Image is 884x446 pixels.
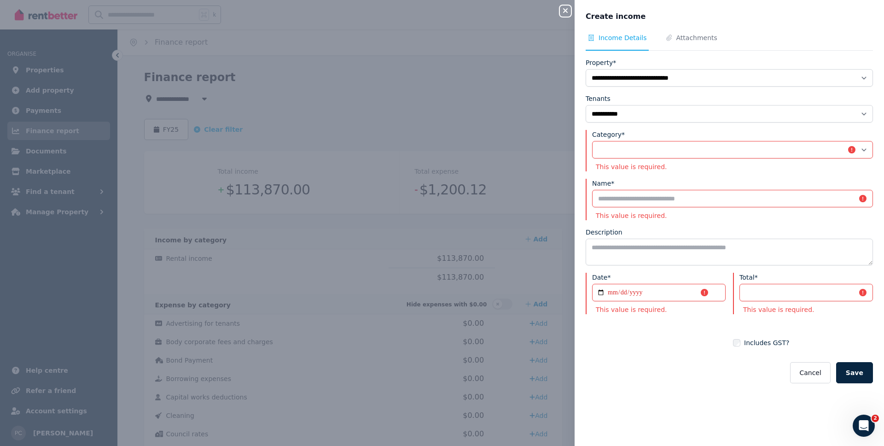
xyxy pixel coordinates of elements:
[739,305,873,314] p: This value is required.
[592,211,873,220] p: This value is required.
[599,33,647,42] span: Income Details
[739,273,758,282] label: Total*
[744,338,789,347] span: Includes GST?
[853,415,875,437] iframe: Intercom live chat
[586,58,616,67] label: Property*
[586,33,873,51] nav: Tabs
[836,362,873,383] button: Save
[586,228,622,237] label: Description
[592,179,614,188] label: Name*
[676,33,717,42] span: Attachments
[592,273,611,282] label: Date*
[592,130,625,139] label: Category*
[592,305,726,314] p: This value is required.
[586,94,611,103] label: Tenants
[733,339,740,346] input: Includes GST?
[586,11,646,22] span: Create income
[790,362,830,383] button: Cancel
[872,415,879,422] span: 2
[592,162,873,171] p: This value is required.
